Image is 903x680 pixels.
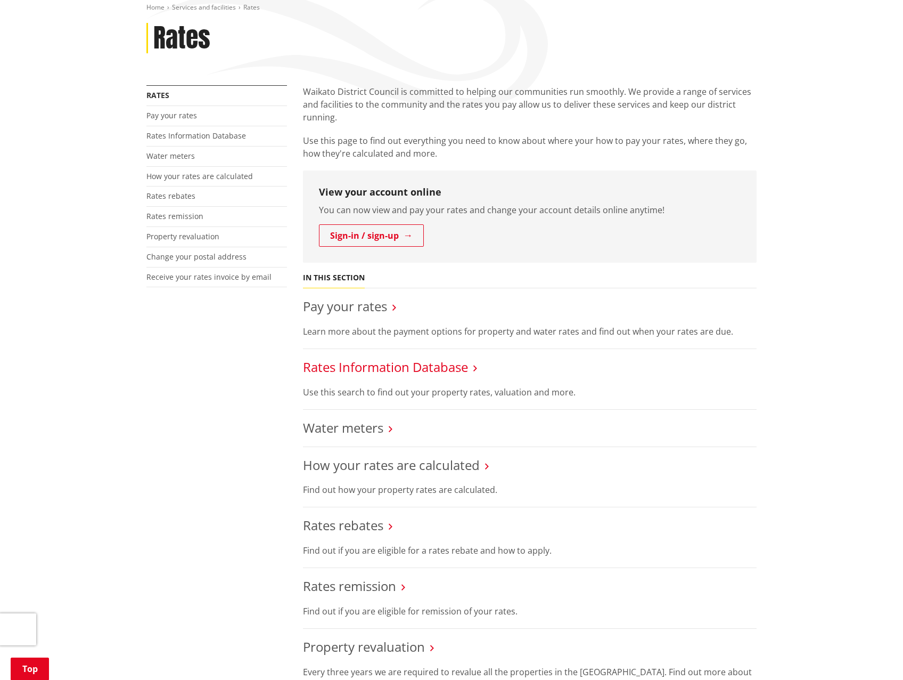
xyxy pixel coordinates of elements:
a: Rates Information Database [146,131,246,141]
p: Find out if you are eligible for remission of your rates. [303,605,757,618]
a: Rates rebates [303,516,383,534]
a: Sign-in / sign-up [319,224,424,247]
a: Water meters [146,151,195,161]
a: Rates [146,90,169,100]
p: You can now view and pay your rates and change your account details online anytime! [319,204,741,216]
a: Property revaluation [303,638,425,655]
a: How your rates are calculated [146,171,253,181]
a: Rates remission [146,211,203,221]
a: Rates rebates [146,191,195,201]
iframe: Messenger Launcher [854,635,892,674]
p: Find out if you are eligible for a rates rebate and how to apply. [303,544,757,557]
p: Waikato District Council is committed to helping our communities run smoothly. We provide a range... [303,85,757,124]
span: Rates [243,3,260,12]
a: Water meters [303,419,383,436]
h1: Rates [153,23,210,54]
nav: breadcrumb [146,3,757,12]
a: Property revaluation [146,231,219,241]
a: Top [11,658,49,680]
a: Services and facilities [172,3,236,12]
p: Learn more about the payment options for property and water rates and find out when your rates ar... [303,325,757,338]
p: Use this search to find out your property rates, valuation and more. [303,386,757,399]
h5: In this section [303,273,365,282]
p: Find out how your property rates are calculated. [303,483,757,496]
a: Home [146,3,165,12]
a: Change your postal address [146,252,247,262]
p: Use this page to find out everything you need to know about where your how to pay your rates, whe... [303,134,757,160]
a: How your rates are calculated [303,456,480,474]
a: Pay your rates [303,297,387,315]
a: Rates Information Database [303,358,468,376]
a: Receive your rates invoice by email [146,272,272,282]
a: Pay your rates [146,110,197,120]
h3: View your account online [319,187,741,198]
a: Rates remission [303,577,396,595]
